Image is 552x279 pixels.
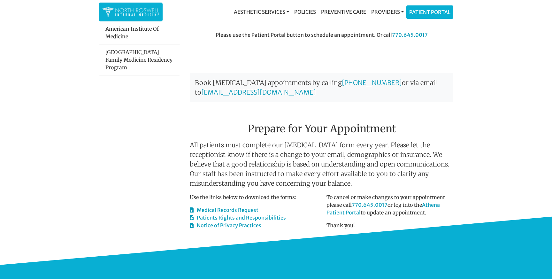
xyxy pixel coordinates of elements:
img: North Roswell Internal Medicine [102,6,159,18]
a: 770.645.0017 [392,32,428,38]
p: To cancel or make changes to your appointment please call or log into the to update an appointment. [326,193,454,216]
a: Athena Patient Portal [326,202,440,216]
a: Medical Records Request [190,207,258,213]
a: 770.645.0017 [352,202,387,208]
p: Book [MEDICAL_DATA] appointments by calling or via email to [190,73,453,102]
h2: Prepare for Your Appointment [190,107,453,137]
a: [PHONE_NUMBER] [342,79,402,87]
div: Please use the Patient Portal button to schedule an appointment. Or call [185,31,458,67]
a: Patients Rights and Responsibilities [190,214,286,221]
li: [GEOGRAPHIC_DATA] American Institute Of Medicine [99,13,180,44]
a: Providers [369,5,406,18]
p: Use the links below to download the forms: [190,193,317,201]
a: Notice of Privacy Practices [190,222,261,229]
a: Policies [292,5,318,18]
a: Preventive Care [318,5,369,18]
a: [EMAIL_ADDRESS][DOMAIN_NAME] [201,88,316,96]
a: Patient Portal [407,6,453,19]
p: Thank you! [326,221,454,229]
a: Aesthetic Services [231,5,292,18]
li: [GEOGRAPHIC_DATA] Family Medicine Residency Program [99,44,180,75]
p: All patients must complete our [MEDICAL_DATA] form every year. Please let the receptionist know i... [190,140,453,188]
